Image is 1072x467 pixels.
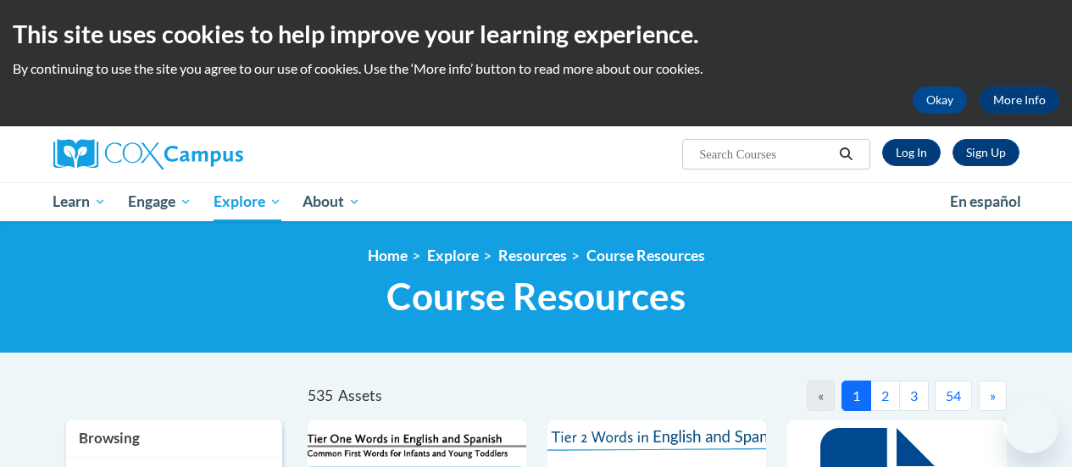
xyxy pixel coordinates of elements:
[980,86,1059,114] a: More Info
[79,428,269,448] h3: Browsing
[41,182,1032,221] div: Main menu
[386,274,686,319] span: Course Resources
[979,381,1007,411] button: Next
[13,17,1059,51] h2: This site uses cookies to help improve your learning experience.
[833,144,858,164] button: Search
[990,387,996,403] span: »
[303,192,360,212] span: About
[117,182,203,221] a: Engage
[214,192,281,212] span: Explore
[1004,399,1058,453] iframe: Button to launch messaging window
[950,192,1021,210] span: En español
[13,59,1059,78] p: By continuing to use the site you agree to our use of cookies. Use the ‘More info’ button to read...
[203,182,292,221] a: Explore
[697,144,833,164] input: Search Courses
[939,184,1032,220] a: En español
[292,182,371,221] a: About
[657,381,1007,411] nav: Pagination Navigation
[935,381,972,411] button: 54
[953,139,1019,166] a: Register
[368,247,408,264] a: Home
[128,192,192,212] span: Engage
[586,247,705,264] a: Course Resources
[53,192,106,212] span: Learn
[498,247,567,264] a: Resources
[899,381,929,411] button: 3
[53,139,243,170] img: Cox Campus
[42,182,118,221] a: Learn
[308,386,333,404] span: 535
[841,381,871,411] button: 1
[913,86,967,114] button: Okay
[870,381,900,411] button: 2
[338,386,382,404] span: Assets
[53,139,358,170] a: Cox Campus
[427,247,479,264] a: Explore
[882,139,941,166] a: Log In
